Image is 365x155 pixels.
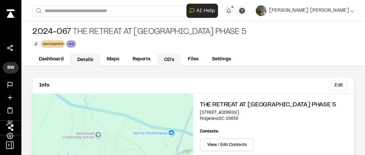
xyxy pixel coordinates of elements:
button: Open AI Assistant [187,4,218,18]
div: sob [66,40,76,47]
a: Reports [126,53,157,66]
div: Open AI Assistant [187,4,221,18]
a: Reports [7,107,15,114]
a: Settings [205,53,238,66]
a: Shares [7,45,15,51]
p: Ridgeland , SC 29936 [200,116,347,122]
a: CD's [157,54,181,66]
a: Projects [7,82,15,88]
span: AI Help [196,7,215,15]
h3: BW [7,65,15,71]
a: Files [181,53,205,66]
a: Dashboard [32,53,70,66]
p: Contacts: [200,128,219,135]
span: [PERSON_NAME]. [PERSON_NAME] [269,7,349,14]
span: 2024-067 [32,27,71,38]
div: development [41,40,65,47]
img: User [256,5,267,16]
h2: The Retreat at [GEOGRAPHIC_DATA] Phase 5 [200,101,347,110]
p: [STREET_ADDRESS] [200,110,347,116]
a: Maps [100,53,126,66]
button: Search [32,5,44,16]
img: icon-white-rebrand.svg [7,9,14,18]
button: [PERSON_NAME]. [PERSON_NAME] [256,5,354,16]
button: Edit Tags [32,40,40,48]
a: New Project [7,94,15,101]
button: Edit [330,80,347,91]
p: Info [39,82,49,89]
button: View / Edit Contacts [200,139,254,151]
a: Team [7,120,15,126]
div: The Retreat at [GEOGRAPHIC_DATA] Phase 5 [32,27,246,38]
a: Details [70,54,100,66]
